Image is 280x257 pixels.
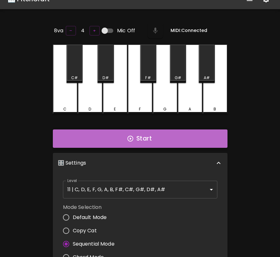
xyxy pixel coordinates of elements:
[139,106,141,112] div: F
[54,26,63,35] h6: 8va
[175,75,181,81] div: G#
[63,106,66,112] div: C
[114,106,116,112] div: E
[89,106,91,112] div: D
[58,159,86,167] p: 🎛️ Settings
[163,106,166,112] div: G
[117,27,135,34] span: Mic Off
[73,227,97,235] span: Copy Cat
[214,106,216,112] div: B
[145,75,151,81] div: F#
[63,181,217,198] div: 11 | C, D, E, F, G, A, B, F#, C#, G#, D#, A#
[171,27,207,34] h6: MIDI: Connected
[204,75,210,81] div: A#
[71,75,78,81] div: C#
[53,153,227,173] div: 🎛️ Settings
[67,178,77,183] label: Level
[103,75,109,81] div: D#
[53,129,227,148] button: Start
[189,106,191,112] div: A
[73,240,115,248] span: Sequential Mode
[66,26,76,36] button: –
[63,204,120,211] label: Mode Selection
[73,214,107,221] span: Default Mode
[90,26,100,36] button: +
[81,26,84,35] h6: 4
